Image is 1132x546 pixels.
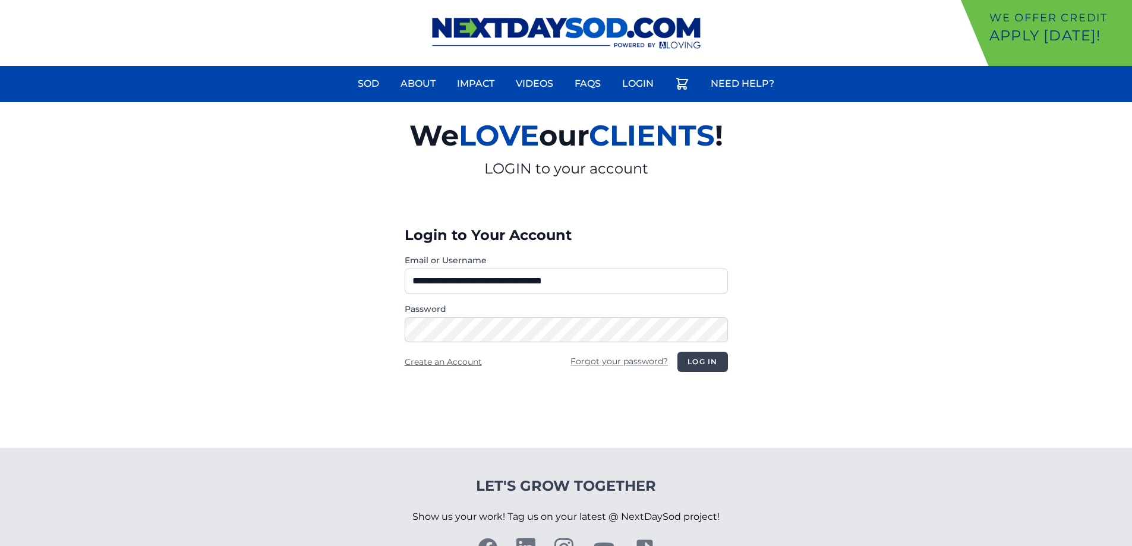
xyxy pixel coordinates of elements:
[412,495,720,538] p: Show us your work! Tag us on your latest @ NextDaySod project!
[509,70,560,98] a: Videos
[704,70,781,98] a: Need Help?
[405,303,728,315] label: Password
[405,226,728,245] h3: Login to Your Account
[272,159,861,178] p: LOGIN to your account
[393,70,443,98] a: About
[589,118,715,153] span: CLIENTS
[459,118,539,153] span: LOVE
[405,254,728,266] label: Email or Username
[405,356,482,367] a: Create an Account
[450,70,502,98] a: Impact
[677,352,727,372] button: Log in
[989,26,1127,45] p: Apply [DATE]!
[351,70,386,98] a: Sod
[567,70,608,98] a: FAQs
[615,70,661,98] a: Login
[412,476,720,495] h4: Let's Grow Together
[272,112,861,159] h2: We our !
[570,356,668,367] a: Forgot your password?
[989,10,1127,26] p: We offer Credit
